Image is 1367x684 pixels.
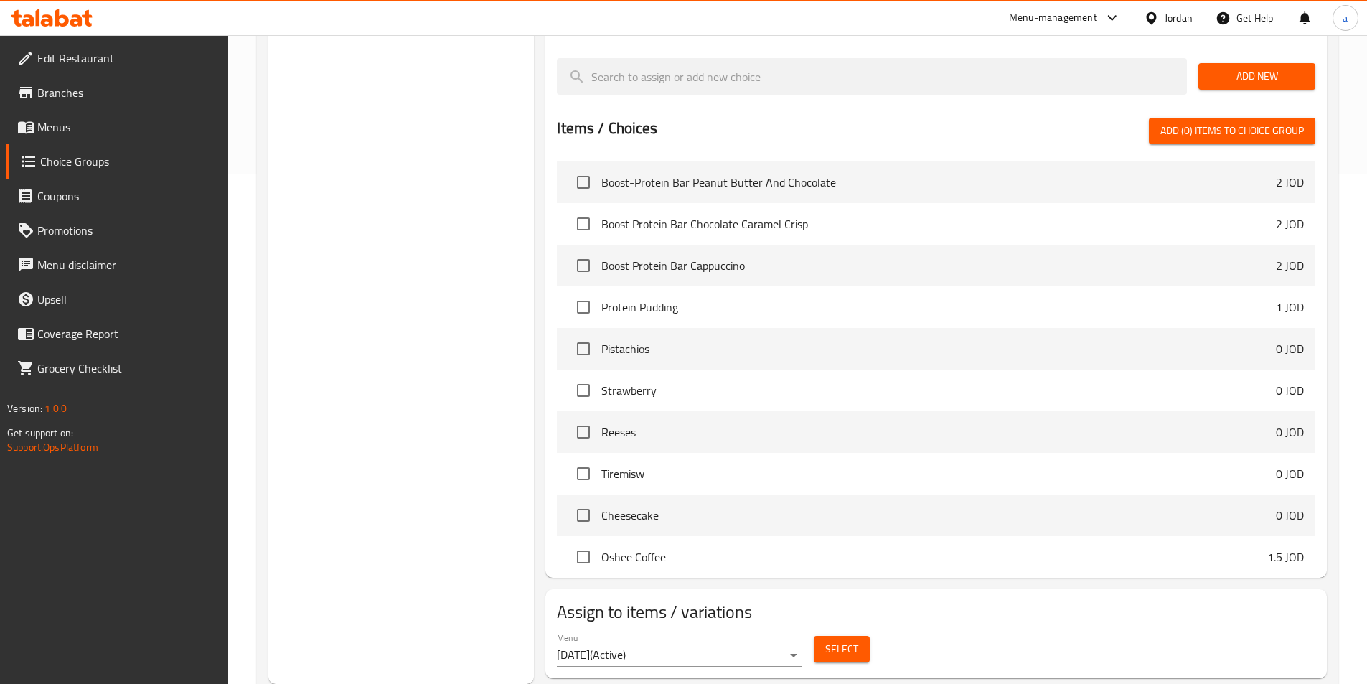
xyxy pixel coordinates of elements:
span: Select choice [568,334,598,364]
span: Cheesecake [601,507,1276,524]
span: Strawberry [601,382,1276,399]
span: Choice Groups [40,153,217,170]
p: 2 JOD [1276,174,1304,191]
a: Coverage Report [6,317,228,351]
a: Edit Restaurant [6,41,228,75]
p: 0 JOD [1276,382,1304,399]
span: Boost Protein Bar Chocolate Caramel Crisp [601,215,1276,233]
input: search [557,58,1187,95]
div: Jordan [1165,10,1193,26]
span: Menus [37,118,217,136]
a: Choice Groups [6,144,228,179]
span: Boost-Protein Bar Peanut Butter And Chocolate [601,174,1276,191]
a: Grocery Checklist [6,351,228,385]
span: Select choice [568,375,598,406]
p: 2 JOD [1276,215,1304,233]
span: Promotions [37,222,217,239]
a: Promotions [6,213,228,248]
span: Pistachios [601,340,1276,357]
span: Select choice [568,417,598,447]
span: 1.0.0 [44,399,67,418]
span: Select choice [568,500,598,530]
span: Branches [37,84,217,101]
a: Support.OpsPlatform [7,438,98,456]
span: Protein Pudding [601,299,1276,316]
span: Select choice [568,542,598,572]
span: Select choice [568,209,598,239]
span: Version: [7,399,42,418]
div: Menu-management [1009,9,1097,27]
p: 0 JOD [1276,423,1304,441]
span: Tiremisw [601,465,1276,482]
p: 0 JOD [1276,507,1304,524]
button: Add (0) items to choice group [1149,118,1315,144]
span: Get support on: [7,423,73,442]
button: Add New [1198,63,1315,90]
a: Menu disclaimer [6,248,228,282]
h2: Assign to items / variations [557,601,1315,624]
span: Edit Restaurant [37,50,217,67]
span: Select choice [568,459,598,489]
span: Select choice [568,250,598,281]
span: Coupons [37,187,217,205]
span: Add New [1210,67,1304,85]
p: 0 JOD [1276,465,1304,482]
p: 0 JOD [1276,340,1304,357]
span: Menu disclaimer [37,256,217,273]
div: [DATE](Active) [557,644,802,667]
span: Grocery Checklist [37,360,217,377]
span: Select [825,640,858,658]
p: 2 JOD [1276,257,1304,274]
a: Menus [6,110,228,144]
span: Boost Protein Bar Cappuccino [601,257,1276,274]
button: Select [814,636,870,662]
span: Oshee Coffee [601,548,1267,566]
label: Menu [557,633,578,642]
p: 1.5 JOD [1267,548,1304,566]
p: 1 JOD [1276,299,1304,316]
span: a [1343,10,1348,26]
h2: Items / Choices [557,118,657,139]
a: Coupons [6,179,228,213]
span: Select choice [568,292,598,322]
span: Coverage Report [37,325,217,342]
span: Reeses [601,423,1276,441]
a: Branches [6,75,228,110]
a: Upsell [6,282,228,317]
span: Upsell [37,291,217,308]
span: Add (0) items to choice group [1160,122,1304,140]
